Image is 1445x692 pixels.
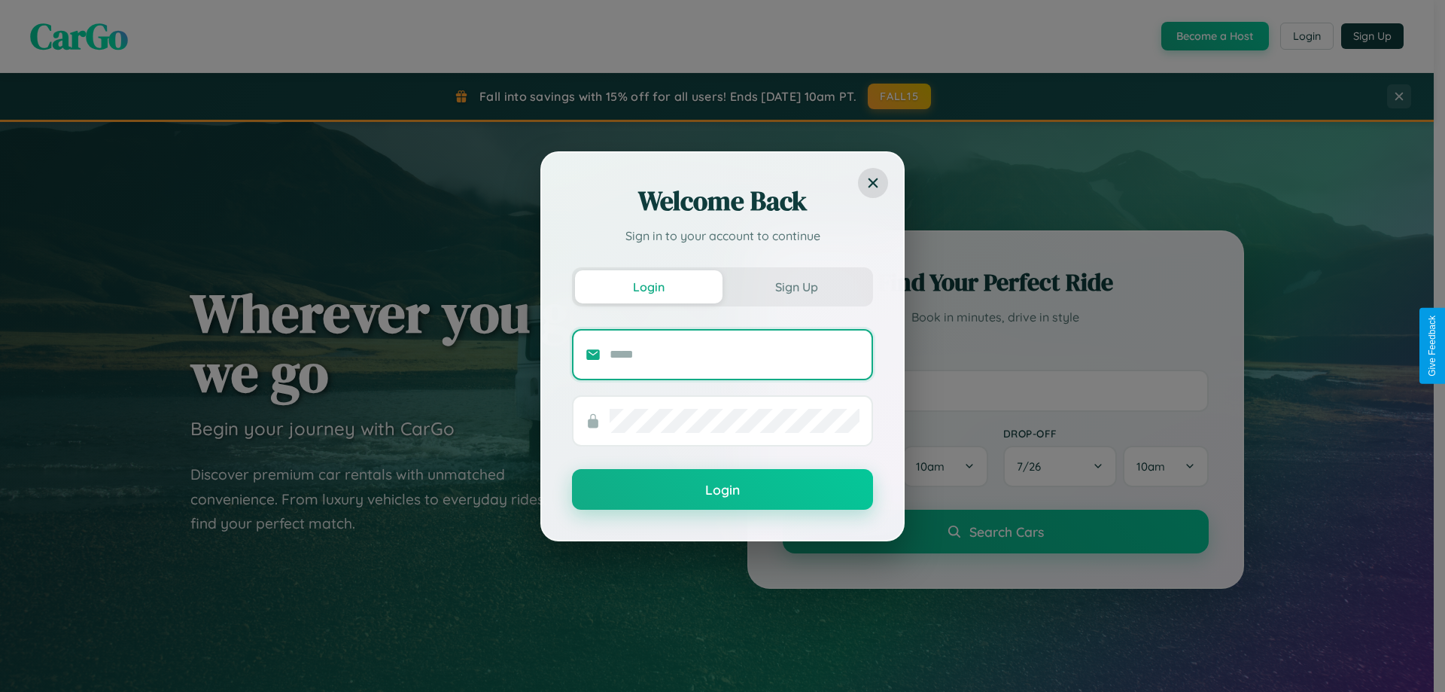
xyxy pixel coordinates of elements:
[722,270,870,303] button: Sign Up
[572,469,873,510] button: Login
[575,270,722,303] button: Login
[1427,316,1437,376] div: Give Feedback
[572,227,873,245] p: Sign in to your account to continue
[572,183,873,219] h2: Welcome Back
